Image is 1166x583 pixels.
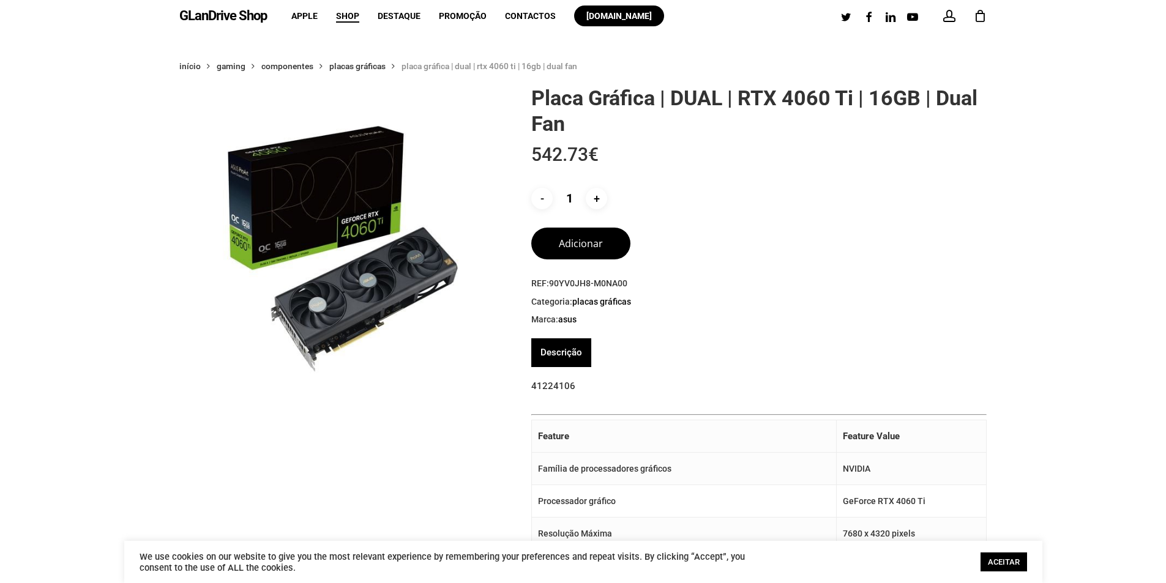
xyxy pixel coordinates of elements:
a: Asus [558,314,577,325]
a: Apple [291,12,318,20]
span: Promoção [439,11,487,21]
td: NVIDIA [837,453,987,485]
a: Cart [974,9,987,23]
span: [DOMAIN_NAME] [586,11,652,21]
a: Componentes [261,61,313,72]
span: € [588,144,599,165]
div: We use cookies on our website to give you the most relevant experience by remembering your prefer... [140,551,761,573]
span: 90YV0JH8-M0NA00 [549,278,627,288]
p: 41224106 [531,376,987,410]
span: Apple [291,11,318,21]
a: Placas Gráficas [572,296,631,307]
th: Feature [532,420,837,453]
bdi: 542.73 [531,144,599,165]
a: Contactos [505,12,556,20]
td: Processador gráfico [532,485,837,518]
th: Feature Value [837,420,987,453]
a: Início [179,61,201,72]
a: Descrição [540,338,582,367]
span: Marca: [531,314,987,326]
a: GLanDrive Shop [179,9,267,23]
button: Adicionar [531,228,630,259]
a: Shop [336,12,359,20]
input: Product quantity [555,188,583,209]
img: Placeholder [179,85,507,412]
span: REF: [531,278,987,290]
a: Destaque [378,12,420,20]
a: Promoção [439,12,487,20]
span: Shop [336,11,359,21]
td: GeForce RTX 4060 Ti [837,485,987,518]
td: Família de processadores gráficos [532,453,837,485]
input: - [531,188,553,209]
h1: Placa Gráfica | DUAL | RTX 4060 Ti | 16GB | Dual Fan [531,85,987,136]
span: Placa Gráfica | DUAL | RTX 4060 Ti | 16GB | Dual Fan [402,61,577,71]
span: Categoria: [531,296,987,308]
td: 7680 x 4320 pixels [837,518,987,550]
span: Contactos [505,11,556,21]
span: Destaque [378,11,420,21]
input: + [586,188,607,209]
a: ACEITAR [981,552,1027,571]
a: [DOMAIN_NAME] [574,12,664,20]
td: Resolução Máxima [532,518,837,550]
a: Gaming [217,61,245,72]
a: Placas Gráficas [329,61,386,72]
